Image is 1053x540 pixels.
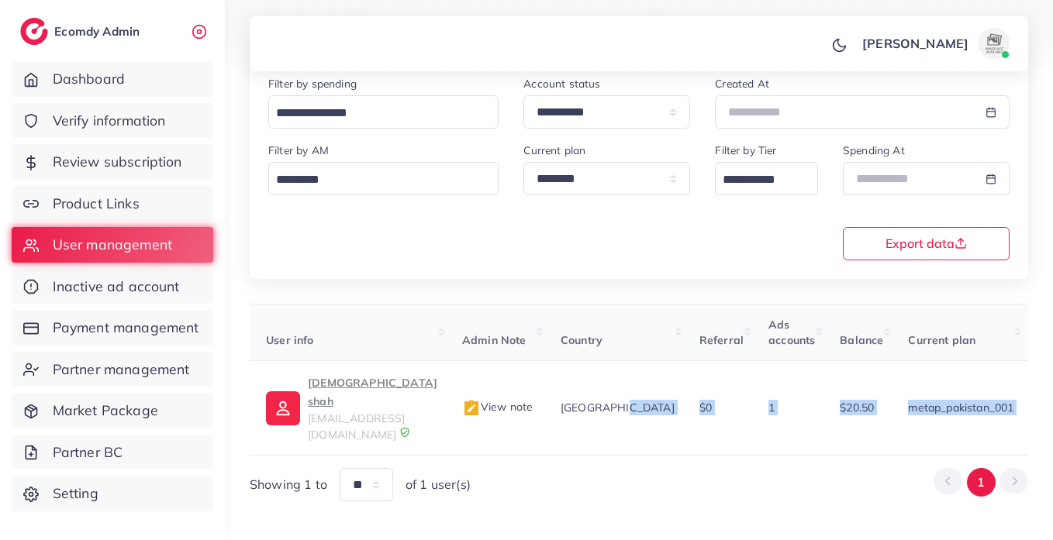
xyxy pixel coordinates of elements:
[967,468,996,497] button: Go to page 1
[266,391,300,425] img: ic-user-info.36bf1079.svg
[768,401,775,414] span: 1
[268,143,329,158] label: Filter by AM
[268,95,499,129] div: Search for option
[12,310,213,346] a: Payment management
[53,152,182,172] span: Review subscription
[53,318,199,338] span: Payment management
[53,277,180,297] span: Inactive ad account
[20,18,48,45] img: logo
[843,227,1010,260] button: Export data
[854,28,1016,59] a: [PERSON_NAME]avatar
[53,111,166,131] span: Verify information
[715,143,776,158] label: Filter by Tier
[53,442,123,463] span: Partner BC
[12,61,213,97] a: Dashboard
[12,476,213,511] a: Setting
[53,235,172,255] span: User management
[462,399,481,418] img: admin_note.cdd0b510.svg
[54,24,143,39] h2: Ecomdy Admin
[862,34,968,53] p: [PERSON_NAME]
[12,393,213,428] a: Market Package
[462,400,533,414] span: View note
[266,373,437,442] a: [DEMOGRAPHIC_DATA] shah[EMAIL_ADDRESS][DOMAIN_NAME]
[908,333,975,347] span: Current plan
[523,76,600,91] label: Account status
[561,401,675,414] span: [GEOGRAPHIC_DATA]
[12,103,213,139] a: Verify information
[934,468,1028,497] ul: Pagination
[715,162,818,195] div: Search for option
[12,435,213,470] a: Partner BC
[406,476,471,494] span: of 1 user(s)
[908,401,1013,414] span: metap_pakistan_001
[271,101,478,126] input: Search for option
[53,483,98,504] span: Setting
[53,401,158,421] span: Market Package
[53,359,190,380] span: Partner management
[53,69,125,89] span: Dashboard
[840,401,874,414] span: $20.50
[840,333,883,347] span: Balance
[523,143,585,158] label: Current plan
[20,18,143,45] a: logoEcomdy Admin
[250,476,327,494] span: Showing 1 to
[979,28,1010,59] img: avatar
[266,333,313,347] span: User info
[715,76,769,91] label: Created At
[561,333,602,347] span: Country
[843,143,905,158] label: Spending At
[308,373,437,411] p: [DEMOGRAPHIC_DATA] shah
[268,162,499,195] div: Search for option
[12,269,213,304] a: Inactive ad account
[12,144,213,180] a: Review subscription
[308,411,405,441] span: [EMAIL_ADDRESS][DOMAIN_NAME]
[271,168,478,192] input: Search for option
[12,227,213,263] a: User management
[53,194,140,214] span: Product Links
[717,168,798,192] input: Search for option
[12,186,213,222] a: Product Links
[699,401,712,414] span: $0
[399,427,410,438] img: 9CAL8B2pu8EFxCJHYAAAAldEVYdGRhdGU6Y3JlYXRlADIwMjItMTItMDlUMDQ6NTg6MzkrMDA6MDBXSlgLAAAAJXRFWHRkYXR...
[462,333,526,347] span: Admin Note
[268,76,357,91] label: Filter by spending
[699,333,744,347] span: Referral
[12,352,213,387] a: Partner management
[768,318,815,347] span: Ads accounts
[886,237,967,249] span: Export data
